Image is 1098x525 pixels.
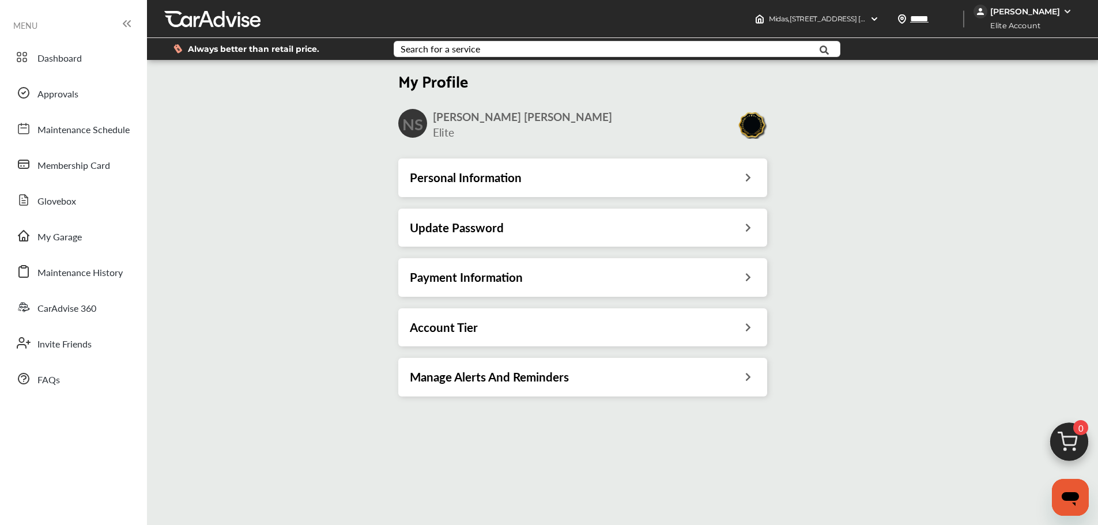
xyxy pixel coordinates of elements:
[37,337,92,352] span: Invite Friends
[410,320,478,335] h3: Account Tier
[10,42,135,72] a: Dashboard
[769,14,964,23] span: Midas , [STREET_ADDRESS] [GEOGRAPHIC_DATA] , IN 46250
[410,369,569,384] h3: Manage Alerts And Reminders
[1063,7,1072,16] img: WGsFRI8htEPBVLJbROoPRyZpYNWhNONpIPPETTm6eUC0GeLEiAAAAAElFTkSuQmCC
[10,149,135,179] a: Membership Card
[402,114,423,134] h2: NS
[897,14,907,24] img: location_vector.a44bc228.svg
[10,256,135,286] a: Maintenance History
[1052,479,1089,516] iframe: Button to launch messaging window
[37,51,82,66] span: Dashboard
[173,44,182,54] img: dollor_label_vector.a70140d1.svg
[410,220,504,235] h3: Update Password
[410,170,522,185] h3: Personal Information
[410,270,523,285] h3: Payment Information
[10,78,135,108] a: Approvals
[963,10,964,28] img: header-divider.bc55588e.svg
[37,87,78,102] span: Approvals
[10,221,135,251] a: My Garage
[990,6,1060,17] div: [PERSON_NAME]
[37,373,60,388] span: FAQs
[974,5,987,18] img: jVpblrzwTbfkPYzPPzSLxeg0AAAAASUVORK5CYII=
[188,45,319,53] span: Always better than retail price.
[13,21,37,30] span: MENU
[10,114,135,143] a: Maintenance Schedule
[10,185,135,215] a: Glovebox
[37,230,82,245] span: My Garage
[37,266,123,281] span: Maintenance History
[755,14,764,24] img: header-home-logo.8d720a4f.svg
[398,70,767,90] h2: My Profile
[37,123,130,138] span: Maintenance Schedule
[37,301,96,316] span: CarAdvise 360
[10,328,135,358] a: Invite Friends
[10,364,135,394] a: FAQs
[737,111,767,139] img: Elitebadge.d198fa44.svg
[401,44,480,54] div: Search for a service
[433,109,612,124] span: [PERSON_NAME] [PERSON_NAME]
[1073,420,1088,435] span: 0
[870,14,879,24] img: header-down-arrow.9dd2ce7d.svg
[1042,417,1097,473] img: cart_icon.3d0951e8.svg
[37,194,76,209] span: Glovebox
[37,158,110,173] span: Membership Card
[10,292,135,322] a: CarAdvise 360
[433,124,454,140] span: Elite
[975,20,1049,32] span: Elite Account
